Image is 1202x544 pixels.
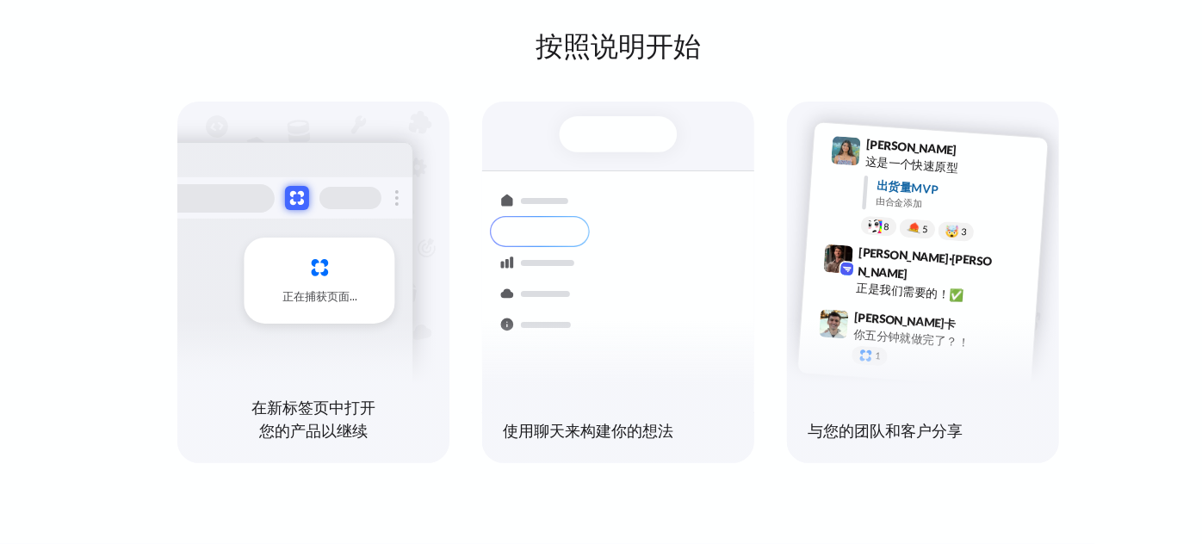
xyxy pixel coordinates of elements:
font: 上午9:42 [1001,257,1022,288]
font: 上午 9:41 [963,146,1001,161]
font: 你五分钟就做完了？！ [853,327,970,349]
font: 5 [922,224,928,236]
font: 按照说明开始 [536,29,701,63]
font: 1 [875,350,881,362]
font: [PERSON_NAME] [866,137,957,157]
font: 🤯 [945,224,960,238]
font: [PERSON_NAME]·[PERSON_NAME] [858,245,993,281]
font: 这是一个快速原型 [865,154,959,175]
font: 正是我们需要的！✅ [856,281,964,302]
font: 与您的团队和客户分享 [808,422,963,440]
font: 由合金添加 [876,195,923,209]
font: 3 [961,226,967,238]
font: 8 [884,220,890,232]
font: 使用聊天来构建你的想法 [503,422,673,440]
font: 正在捕获页面 [282,289,350,303]
font: 在新标签页中打开您的产品以继续 [251,399,375,440]
font: 上午 9:47 [962,320,1001,335]
font: [PERSON_NAME]卡 [854,310,957,331]
font: 出货量MVP [877,178,939,196]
